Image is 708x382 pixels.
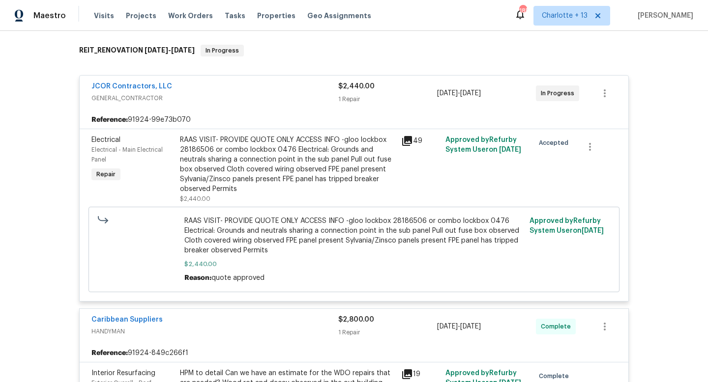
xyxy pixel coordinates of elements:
span: Complete [539,371,573,381]
span: [DATE] [437,323,458,330]
span: $2,440.00 [184,259,524,269]
span: - [437,322,481,331]
span: In Progress [202,46,243,55]
span: Work Orders [168,11,213,21]
span: Approved by Refurby System User on [530,218,604,234]
div: 19 [401,368,440,380]
div: REIT_RENOVATION [DATE]-[DATE]In Progress [76,35,632,66]
span: [DATE] [460,323,481,330]
span: Properties [257,11,295,21]
span: Projects [126,11,156,21]
span: [DATE] [437,90,458,97]
span: $2,440.00 [338,83,375,90]
span: $2,800.00 [338,316,374,323]
span: [PERSON_NAME] [634,11,693,21]
span: HANDYMAN [91,327,338,336]
span: Electrical [91,136,120,143]
a: JCOR Contractors, LLC [91,83,172,90]
span: Repair [92,169,119,179]
span: Geo Assignments [307,11,371,21]
b: Reference: [91,348,128,358]
span: [DATE] [460,90,481,97]
span: [DATE] [499,146,521,153]
div: 1 Repair [338,94,437,104]
span: - [145,47,195,54]
span: Approved by Refurby System User on [445,136,521,153]
div: RAAS VISIT- PROVIDE QUOTE ONLY ACCESS INFO -gloo lockbox 28186506 or combo lockbox 0476 Electrica... [180,135,395,194]
div: 91924-99e73b070 [80,111,628,129]
span: quote approved [211,274,265,281]
span: Interior Resurfacing [91,370,155,377]
span: GENERAL_CONTRACTOR [91,93,338,103]
span: $2,440.00 [180,196,210,202]
span: - [437,88,481,98]
span: [DATE] [582,227,604,234]
span: Charlotte + 13 [542,11,588,21]
span: [DATE] [145,47,168,54]
span: Maestro [33,11,66,21]
span: Tasks [225,12,245,19]
div: 1 Repair [338,327,437,337]
a: Caribbean Suppliers [91,316,163,323]
span: Complete [541,322,575,331]
span: Accepted [539,138,572,148]
span: [DATE] [171,47,195,54]
span: Visits [94,11,114,21]
b: Reference: [91,115,128,125]
div: 49 [401,135,440,147]
span: Electrical - Main Electrical Panel [91,147,163,163]
div: 185 [519,6,526,16]
span: Reason: [184,274,211,281]
span: RAAS VISIT- PROVIDE QUOTE ONLY ACCESS INFO -gloo lockbox 28186506 or combo lockbox 0476 Electrica... [184,216,524,255]
div: 91924-849c266f1 [80,344,628,362]
span: In Progress [541,88,578,98]
h6: REIT_RENOVATION [79,45,195,56]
